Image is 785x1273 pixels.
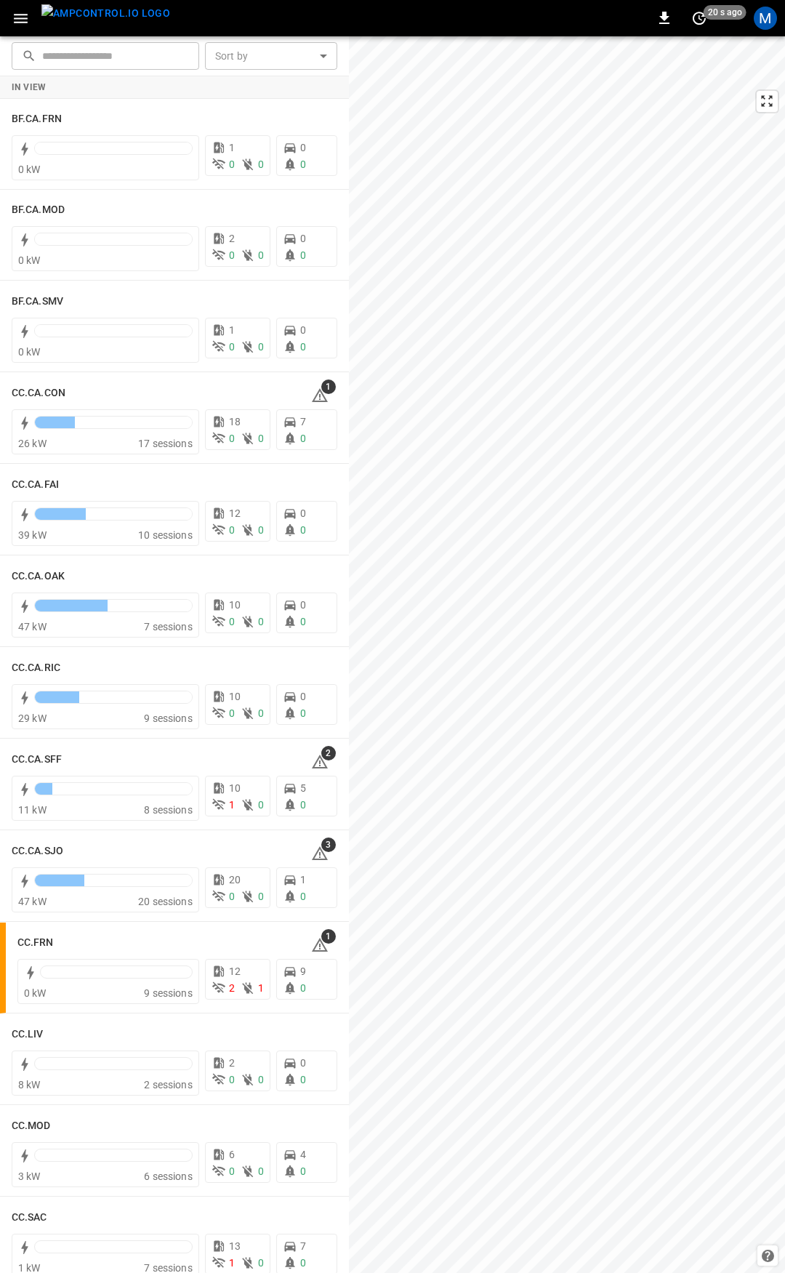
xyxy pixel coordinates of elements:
[300,233,306,244] span: 0
[144,804,193,816] span: 8 sessions
[300,1257,306,1269] span: 0
[300,616,306,627] span: 0
[229,524,235,536] span: 0
[321,380,336,394] span: 1
[258,433,264,444] span: 0
[18,254,41,266] span: 0 kW
[300,249,306,261] span: 0
[144,712,193,724] span: 9 sessions
[229,142,235,153] span: 1
[229,1240,241,1252] span: 13
[300,982,306,994] span: 0
[229,1074,235,1085] span: 0
[18,896,47,907] span: 47 kW
[229,599,241,611] span: 10
[258,158,264,170] span: 0
[258,1257,264,1269] span: 0
[321,746,336,760] span: 2
[229,249,235,261] span: 0
[300,1240,306,1252] span: 7
[229,1165,235,1177] span: 0
[300,433,306,444] span: 0
[229,707,235,719] span: 0
[300,799,306,811] span: 0
[300,341,306,353] span: 0
[300,1057,306,1069] span: 0
[300,691,306,702] span: 0
[12,1210,47,1226] h6: CC.SAC
[258,341,264,353] span: 0
[300,782,306,794] span: 5
[349,36,785,1273] canvas: Map
[300,599,306,611] span: 0
[18,804,47,816] span: 11 kW
[258,616,264,627] span: 0
[300,891,306,902] span: 0
[229,433,235,444] span: 0
[229,1149,235,1160] span: 6
[12,202,65,218] h6: BF.CA.MOD
[229,799,235,811] span: 1
[138,438,193,449] span: 17 sessions
[18,621,47,633] span: 47 kW
[321,929,336,944] span: 1
[300,507,306,519] span: 0
[300,874,306,886] span: 1
[229,782,241,794] span: 10
[300,142,306,153] span: 0
[258,799,264,811] span: 0
[688,7,711,30] button: set refresh interval
[138,529,193,541] span: 10 sessions
[12,294,63,310] h6: BF.CA.SMV
[229,341,235,353] span: 0
[18,164,41,175] span: 0 kW
[12,843,63,859] h6: CC.CA.SJO
[229,158,235,170] span: 0
[300,324,306,336] span: 0
[12,1027,44,1043] h6: CC.LIV
[12,1118,51,1134] h6: CC.MOD
[12,752,62,768] h6: CC.CA.SFF
[18,1170,41,1182] span: 3 kW
[12,385,65,401] h6: CC.CA.CON
[18,1079,41,1091] span: 8 kW
[258,524,264,536] span: 0
[18,529,47,541] span: 39 kW
[229,691,241,702] span: 10
[229,507,241,519] span: 12
[229,982,235,994] span: 2
[18,712,47,724] span: 29 kW
[300,524,306,536] span: 0
[24,987,47,999] span: 0 kW
[12,111,62,127] h6: BF.CA.FRN
[18,438,47,449] span: 26 kW
[704,5,746,20] span: 20 s ago
[12,477,59,493] h6: CC.CA.FAI
[144,621,193,633] span: 7 sessions
[12,569,65,585] h6: CC.CA.OAK
[258,982,264,994] span: 1
[300,158,306,170] span: 0
[300,1149,306,1160] span: 4
[17,935,54,951] h6: CC.FRN
[229,1057,235,1069] span: 2
[12,660,60,676] h6: CC.CA.RIC
[300,416,306,427] span: 7
[258,1165,264,1177] span: 0
[258,707,264,719] span: 0
[754,7,777,30] div: profile-icon
[258,249,264,261] span: 0
[229,416,241,427] span: 18
[41,4,170,23] img: ampcontrol.io logo
[144,1079,193,1091] span: 2 sessions
[229,1257,235,1269] span: 1
[144,1170,193,1182] span: 6 sessions
[229,233,235,244] span: 2
[258,1074,264,1085] span: 0
[321,838,336,852] span: 3
[229,891,235,902] span: 0
[18,346,41,358] span: 0 kW
[300,1165,306,1177] span: 0
[258,891,264,902] span: 0
[300,965,306,977] span: 9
